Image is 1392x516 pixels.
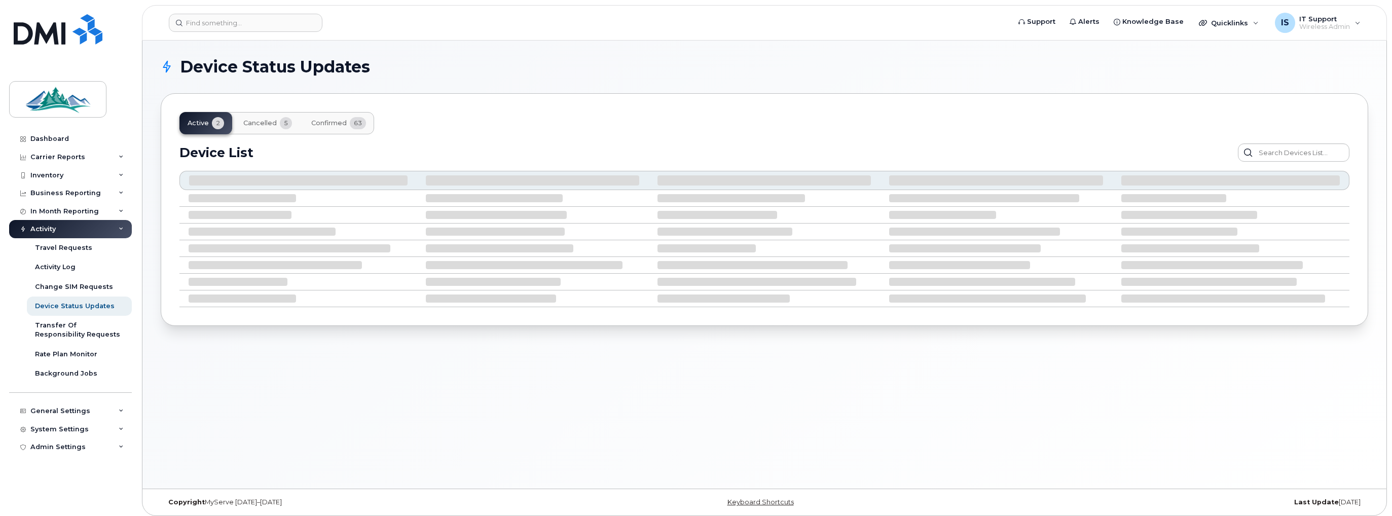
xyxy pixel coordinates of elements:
[1294,498,1339,506] strong: Last Update
[243,119,277,127] span: Cancelled
[1238,143,1349,162] input: Search Devices List...
[350,117,366,129] span: 63
[180,59,370,75] span: Device Status Updates
[168,498,205,506] strong: Copyright
[727,498,794,506] a: Keyboard Shortcuts
[966,498,1368,506] div: [DATE]
[161,498,563,506] div: MyServe [DATE]–[DATE]
[179,145,253,160] h2: Device List
[311,119,347,127] span: Confirmed
[280,117,292,129] span: 5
